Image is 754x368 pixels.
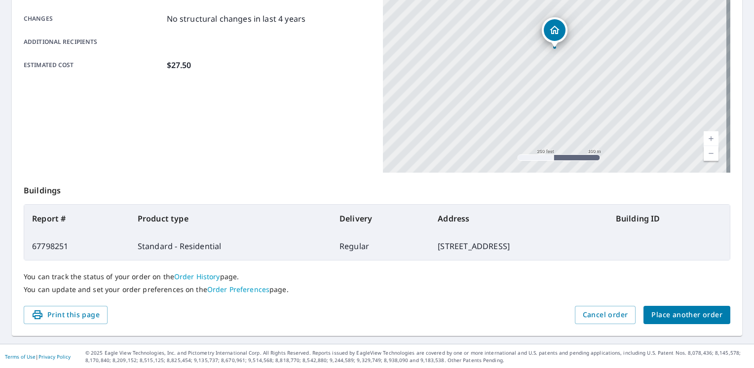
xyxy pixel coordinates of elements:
a: Order History [174,272,220,281]
a: Order Preferences [207,285,269,294]
p: Changes [24,13,163,25]
p: $27.50 [167,59,191,71]
p: Additional recipients [24,37,163,46]
p: You can track the status of your order on the page. [24,272,730,281]
p: Estimated cost [24,59,163,71]
button: Print this page [24,306,108,324]
th: Building ID [608,205,730,232]
span: Cancel order [583,309,628,321]
td: [STREET_ADDRESS] [430,232,607,260]
span: Place another order [651,309,722,321]
th: Report # [24,205,130,232]
p: Buildings [24,173,730,204]
th: Delivery [332,205,430,232]
a: Privacy Policy [38,353,71,360]
p: You can update and set your order preferences on the page. [24,285,730,294]
th: Product type [130,205,332,232]
a: Terms of Use [5,353,36,360]
p: No structural changes in last 4 years [167,13,306,25]
button: Place another order [643,306,730,324]
a: Current Level 17, Zoom In [704,131,718,146]
p: | [5,354,71,360]
td: Regular [332,232,430,260]
p: © 2025 Eagle View Technologies, Inc. and Pictometry International Corp. All Rights Reserved. Repo... [85,349,749,364]
td: 67798251 [24,232,130,260]
span: Print this page [32,309,100,321]
td: Standard - Residential [130,232,332,260]
th: Address [430,205,607,232]
button: Cancel order [575,306,636,324]
a: Current Level 17, Zoom Out [704,146,718,161]
div: Dropped pin, building 1, Residential property, 5245 Kensington Cir Coral Springs, FL 33076 [542,17,567,48]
